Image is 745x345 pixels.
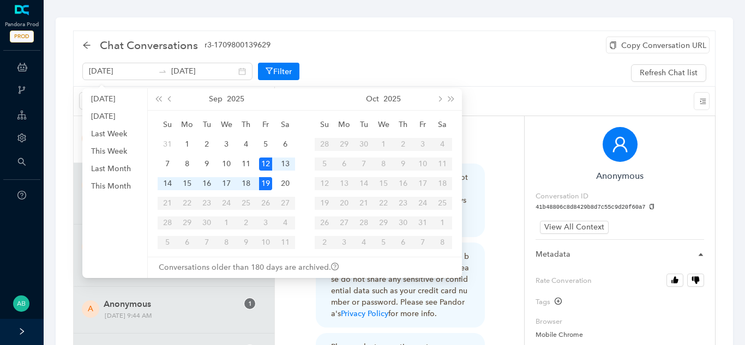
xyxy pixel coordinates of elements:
[536,249,691,261] span: Metadata
[104,127,238,140] span: Anonymous
[640,67,698,79] span: Refresh Chat list
[104,235,238,249] span: Anonymous
[244,128,255,139] sup: 1
[687,274,704,287] button: Rate Converation
[101,310,213,322] span: [DATE] 9:44 AM
[86,95,254,107] input: Search conversation
[606,37,710,53] div: Copy Conversation URL
[316,146,352,158] span: Question
[82,41,91,50] span: arrow-left
[104,174,238,187] span: Anonymous
[666,274,683,287] button: Rate Converation
[337,96,345,105] span: redo
[536,330,704,340] p: Mobile Chrome
[171,65,236,77] input: End date
[536,316,704,327] label: Browser
[244,298,255,309] sup: 1
[700,98,706,105] span: menu-unfold
[89,65,154,77] input: Start date
[248,300,252,307] span: 1
[248,130,252,137] span: 1
[536,203,704,212] pre: 41b48806c8d8429b8d7c55c9d20f60a7
[540,221,609,234] button: View All Context
[104,298,238,311] span: Anonymous
[356,148,380,156] span: Open
[341,309,388,318] a: Privacy Policy
[698,251,704,258] span: caret-right
[13,295,29,312] img: 9dc45caa330db7e347f45a7533af08f6
[536,296,562,307] div: Tags
[88,179,93,191] span: A
[248,177,252,184] span: 4
[101,187,213,213] span: [DATE] 9:48 AM
[205,39,271,51] span: r3-1709800139629
[17,191,26,199] span: question-circle
[105,262,182,274] span: Resolved Conversation
[536,171,704,181] h6: Anonymous
[88,132,93,144] span: A
[544,221,604,233] span: View All Context
[244,237,255,247] sup: 3
[244,175,255,186] sup: 4
[248,238,252,246] span: 3
[331,172,470,229] div: I'm Mic, Pandora's automated chatbot—a third-party service provider engaged by [PERSON_NAME]—alwa...
[536,274,704,288] label: Rate Converation
[17,86,26,94] span: branches
[17,158,26,166] span: search
[536,249,704,265] div: Metadata
[82,41,91,50] div: back
[101,140,213,152] span: [DATE] 9:50 AM
[88,303,93,315] span: A
[105,200,152,212] span: Case Reason
[331,251,470,319] div: Chats are recorded, stored, and may be reviewed for business purposes. Please do not share any se...
[100,37,198,54] span: Chat Conversations
[536,191,588,202] label: Conversation ID
[88,241,93,253] span: A
[609,41,617,49] span: copy
[631,64,706,82] button: Refresh Chat list
[611,136,629,153] span: user
[649,204,655,210] span: copy
[258,63,299,80] button: Filter
[101,249,213,275] span: [DATE] 9:47 AM
[158,67,167,76] span: to
[10,31,34,43] span: PROD
[280,93,354,110] p: Anonymous
[17,134,26,142] span: setting
[158,67,167,76] span: swap-right
[555,298,562,305] span: plus-circle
